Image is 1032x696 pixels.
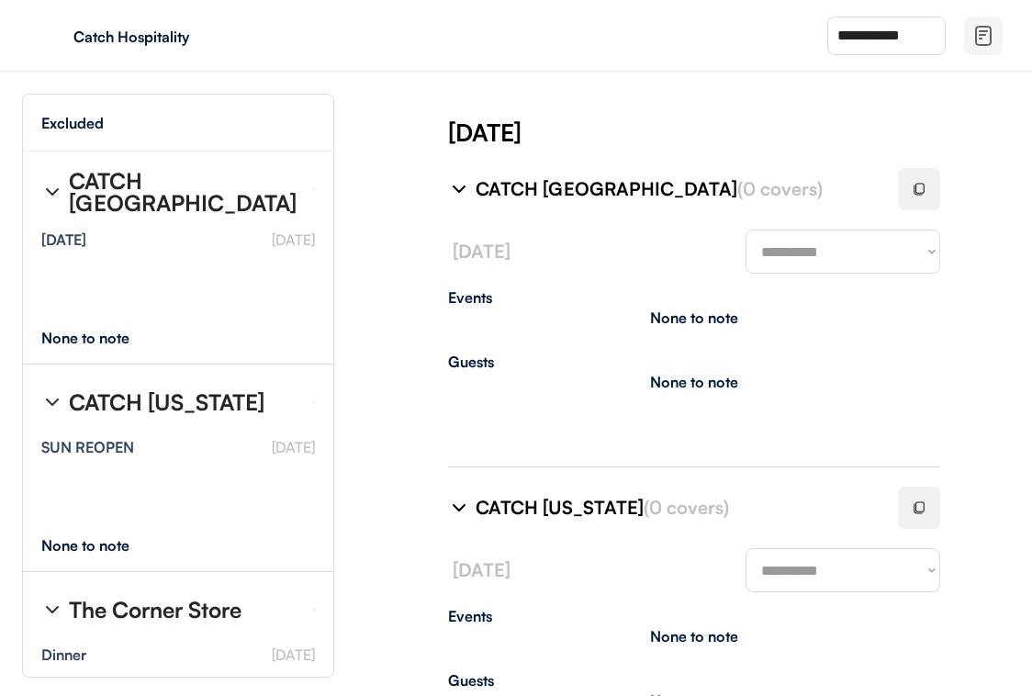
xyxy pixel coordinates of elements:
[448,354,940,369] div: Guests
[73,29,305,44] div: Catch Hospitality
[41,647,86,662] div: Dinner
[69,170,298,214] div: CATCH [GEOGRAPHIC_DATA]
[41,331,163,345] div: None to note
[972,25,994,47] img: file-02.svg
[41,538,163,553] div: None to note
[737,177,823,200] font: (0 covers)
[69,391,264,413] div: CATCH [US_STATE]
[272,645,315,664] font: [DATE]
[448,290,940,305] div: Events
[453,558,510,581] font: [DATE]
[41,232,86,247] div: [DATE]
[41,116,104,130] div: Excluded
[644,496,729,519] font: (0 covers)
[448,497,470,519] img: chevron-right%20%281%29.svg
[69,599,241,621] div: The Corner Store
[453,240,510,263] font: [DATE]
[37,21,66,51] img: yH5BAEAAAAALAAAAAABAAEAAAIBRAA7
[448,673,940,688] div: Guests
[41,440,134,455] div: SUN REOPEN
[650,375,738,389] div: None to note
[650,310,738,325] div: None to note
[41,391,63,413] img: chevron-right%20%281%29.svg
[448,116,1032,149] div: [DATE]
[476,495,876,521] div: CATCH [US_STATE]
[41,181,63,203] img: chevron-right%20%281%29.svg
[650,629,738,644] div: None to note
[476,176,876,202] div: CATCH [GEOGRAPHIC_DATA]
[272,230,315,249] font: [DATE]
[448,178,470,200] img: chevron-right%20%281%29.svg
[41,599,63,621] img: chevron-right%20%281%29.svg
[272,438,315,456] font: [DATE]
[448,609,940,623] div: Events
